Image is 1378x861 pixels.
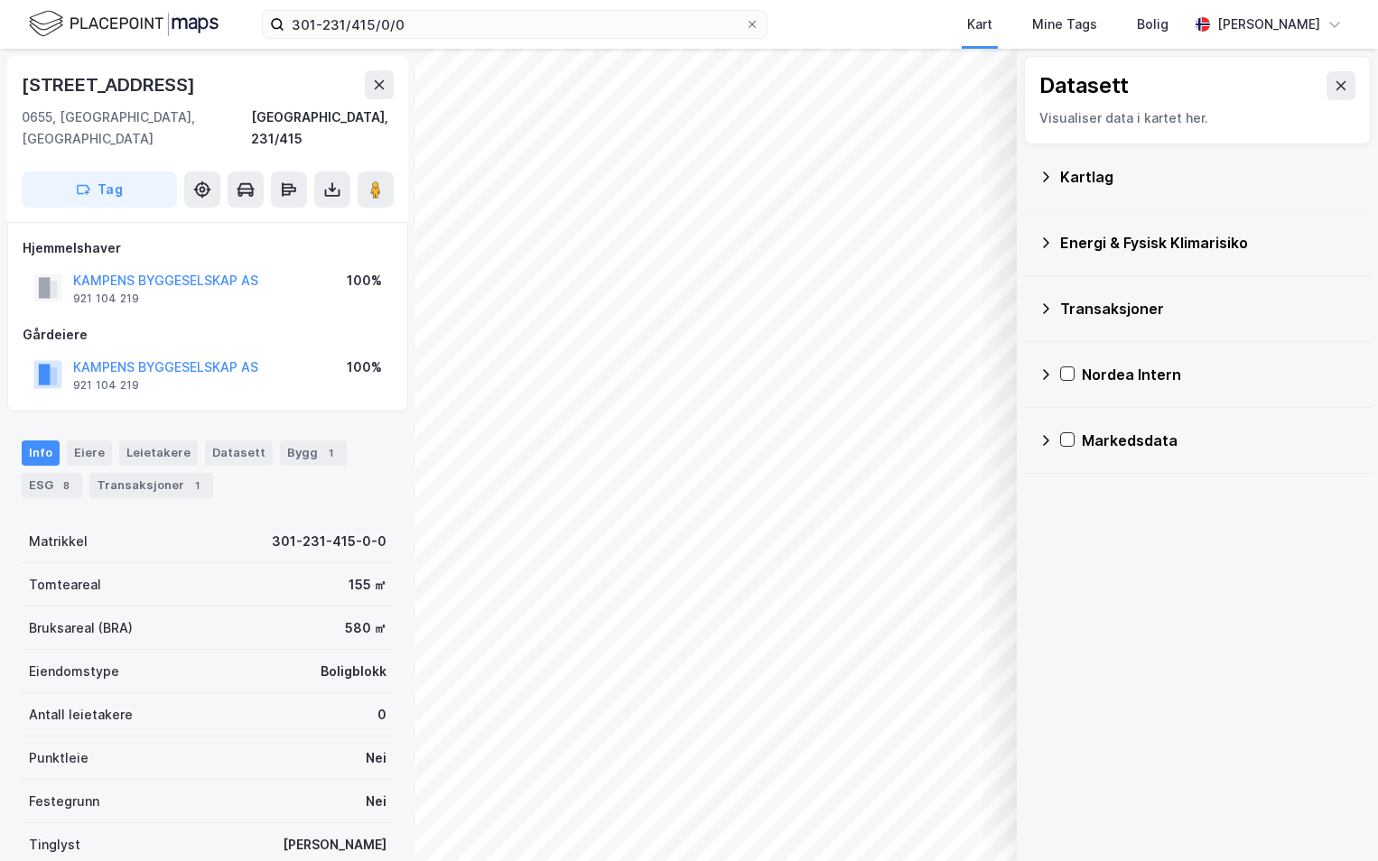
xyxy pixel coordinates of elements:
[967,14,992,35] div: Kart
[1217,14,1320,35] div: [PERSON_NAME]
[22,70,199,99] div: [STREET_ADDRESS]
[345,617,386,639] div: 580 ㎡
[22,106,251,150] div: 0655, [GEOGRAPHIC_DATA], [GEOGRAPHIC_DATA]
[1082,430,1356,451] div: Markedsdata
[1060,298,1356,319] div: Transaksjoner
[1039,71,1129,100] div: Datasett
[29,661,119,682] div: Eiendomstype
[23,237,393,259] div: Hjemmelshaver
[89,473,213,498] div: Transaksjoner
[1137,14,1169,35] div: Bolig
[29,574,101,596] div: Tomteareal
[205,440,273,466] div: Datasett
[366,791,386,812] div: Nei
[67,440,112,466] div: Eiere
[347,270,382,292] div: 100%
[349,574,386,596] div: 155 ㎡
[188,477,206,495] div: 1
[22,473,82,498] div: ESG
[29,617,133,639] div: Bruksareal (BRA)
[29,8,219,40] img: logo.f888ab2527a4732fd821a326f86c7f29.svg
[366,747,386,769] div: Nei
[29,791,99,812] div: Festegrunn
[29,747,88,769] div: Punktleie
[280,440,347,466] div: Bygg
[1082,364,1356,385] div: Nordea Intern
[29,531,88,552] div: Matrikkel
[347,356,382,378] div: 100%
[22,440,60,466] div: Info
[272,531,386,552] div: 301-231-415-0-0
[283,834,386,856] div: [PERSON_NAME]
[73,292,139,306] div: 921 104 219
[1288,774,1378,861] iframe: Chat Widget
[57,477,75,495] div: 8
[22,171,177,208] button: Tag
[29,834,80,856] div: Tinglyst
[23,324,393,346] div: Gårdeiere
[1032,14,1097,35] div: Mine Tags
[119,440,198,466] div: Leietakere
[29,704,133,726] div: Antall leietakere
[377,704,386,726] div: 0
[1039,107,1355,129] div: Visualiser data i kartet her.
[321,661,386,682] div: Boligblokk
[1060,232,1356,254] div: Energi & Fysisk Klimarisiko
[73,378,139,393] div: 921 104 219
[284,11,745,38] input: Søk på adresse, matrikkel, gårdeiere, leietakere eller personer
[251,106,394,150] div: [GEOGRAPHIC_DATA], 231/415
[1060,166,1356,188] div: Kartlag
[321,444,340,462] div: 1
